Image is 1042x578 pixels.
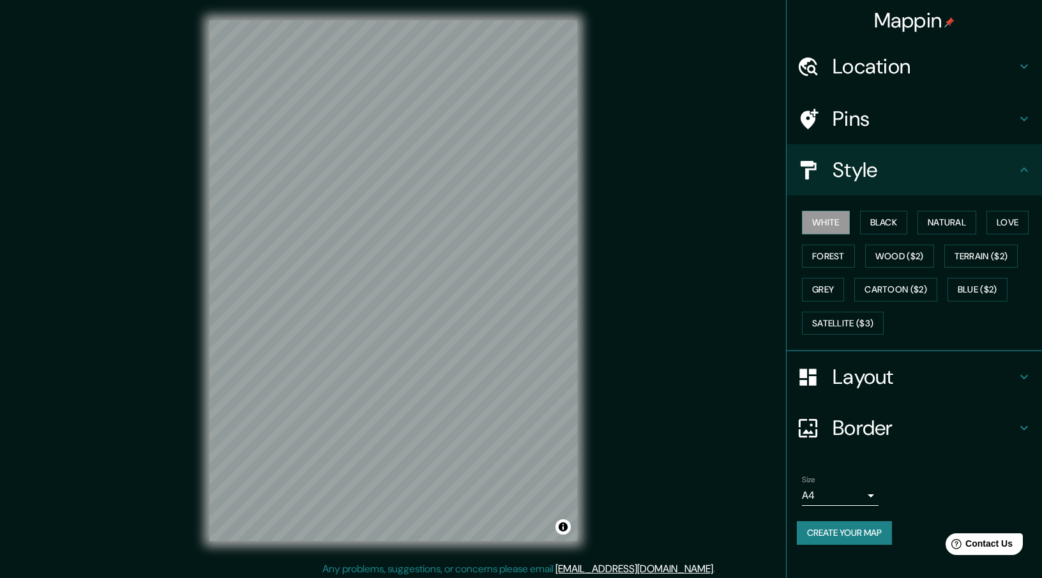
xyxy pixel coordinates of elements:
[928,528,1028,564] iframe: Help widget launcher
[833,106,1016,132] h4: Pins
[787,93,1042,144] div: Pins
[833,364,1016,390] h4: Layout
[787,144,1042,195] div: Style
[986,211,1029,234] button: Love
[917,211,976,234] button: Natural
[802,475,815,485] label: Size
[833,157,1016,183] h4: Style
[715,561,717,577] div: .
[944,17,955,27] img: pin-icon.png
[555,562,713,575] a: [EMAIL_ADDRESS][DOMAIN_NAME]
[948,278,1008,301] button: Blue ($2)
[802,245,855,268] button: Forest
[209,20,577,541] canvas: Map
[833,54,1016,79] h4: Location
[802,485,879,506] div: A4
[322,561,715,577] p: Any problems, suggestions, or concerns please email .
[854,278,937,301] button: Cartoon ($2)
[797,521,892,545] button: Create your map
[865,245,934,268] button: Wood ($2)
[802,278,844,301] button: Grey
[802,211,850,234] button: White
[833,415,1016,441] h4: Border
[555,519,571,535] button: Toggle attribution
[802,312,884,335] button: Satellite ($3)
[860,211,908,234] button: Black
[787,41,1042,92] div: Location
[874,8,955,33] h4: Mappin
[787,351,1042,402] div: Layout
[717,561,720,577] div: .
[944,245,1018,268] button: Terrain ($2)
[787,402,1042,453] div: Border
